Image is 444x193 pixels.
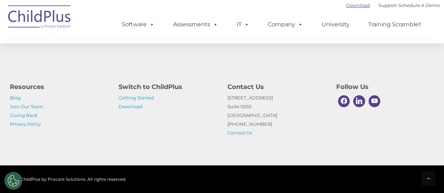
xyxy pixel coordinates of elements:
span: © 2025 ChildPlus by Procare Solutions. All rights reserved. [5,177,126,182]
a: Download [119,104,143,109]
a: Blog [10,95,21,101]
a: Software [115,18,161,32]
a: Join Our Team [10,104,43,109]
a: Training Scramble!! [361,18,428,32]
img: ChildPlus by Procare Solutions [5,0,75,35]
a: IT [230,18,256,32]
a: Linkedin [351,94,367,109]
a: Youtube [367,94,382,109]
span: Last name [98,46,119,51]
p: [STREET_ADDRESS] Suite 1000 [GEOGRAPHIC_DATA] [PHONE_NUMBER] [227,94,326,137]
a: Schedule A Demo [398,2,440,8]
h4: Follow Us [336,82,435,92]
a: Company [261,18,310,32]
a: Support [378,2,397,8]
button: Cookies Settings [5,172,22,189]
a: Facebook [336,94,352,109]
a: Giving Back [10,112,38,118]
h4: Resources [10,82,108,92]
a: University [314,18,357,32]
a: Getting Started [119,95,154,101]
a: Contact Us [227,130,252,136]
a: Assessments [166,18,225,32]
span: Phone number [98,75,127,80]
a: Download [346,2,370,8]
font: | [346,2,440,8]
h4: Switch to ChildPlus [119,82,217,92]
a: Privacy Policy [10,121,41,127]
h4: Contact Us [227,82,326,92]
